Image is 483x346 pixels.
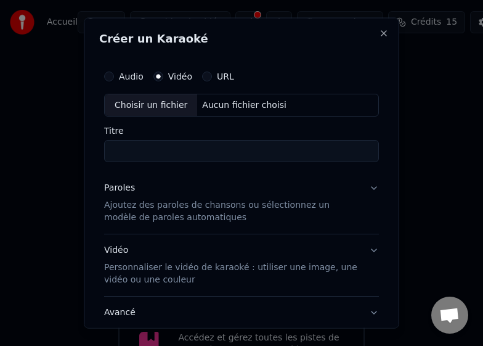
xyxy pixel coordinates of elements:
[104,234,379,296] button: VidéoPersonnaliser le vidéo de karaoké : utiliser une image, une vidéo ou une couleur
[104,199,359,224] p: Ajoutez des paroles de chansons ou sélectionnez un modèle de paroles automatiques
[104,297,379,329] button: Avancé
[168,72,192,80] label: Vidéo
[104,262,359,286] p: Personnaliser le vidéo de karaoké : utiliser une image, une vidéo ou une couleur
[104,244,359,286] div: Vidéo
[119,72,144,80] label: Audio
[104,172,379,234] button: ParolesAjoutez des paroles de chansons ou sélectionnez un modèle de paroles automatiques
[217,72,234,80] label: URL
[104,182,135,194] div: Paroles
[197,99,291,111] div: Aucun fichier choisi
[99,33,384,44] h2: Créer un Karaoké
[104,126,379,135] label: Titre
[105,94,197,116] div: Choisir un fichier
